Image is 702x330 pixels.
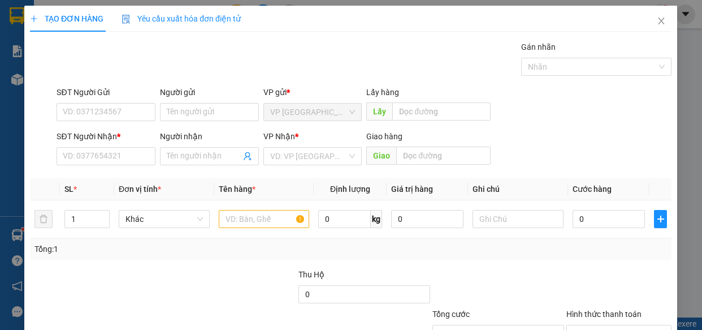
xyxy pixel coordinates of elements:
[522,42,556,52] label: Gán nhãn
[573,185,612,194] span: Cước hàng
[567,310,642,319] label: Hình thức thanh toán
[391,185,433,194] span: Giá trị hàng
[367,102,393,121] span: Lấy
[371,210,382,228] span: kg
[219,185,255,194] span: Tên hàng
[298,270,324,279] span: Thu Hộ
[330,185,370,194] span: Định lượng
[367,132,403,141] span: Giao hàng
[263,132,295,141] span: VP Nhận
[391,210,464,228] input: 0
[126,211,203,228] span: Khác
[393,102,491,121] input: Dọc đường
[34,210,53,228] button: delete
[646,6,678,37] button: Close
[161,86,259,98] div: Người gửi
[34,243,272,255] div: Tổng: 1
[219,210,310,228] input: VD: Bàn, Ghế
[30,14,103,23] span: TẠO ĐƠN HÀNG
[57,86,156,98] div: SĐT Người Gửi
[57,130,156,143] div: SĐT Người Nhận
[122,15,131,24] img: icon
[397,147,491,165] input: Dọc đường
[655,215,667,224] span: plus
[469,178,569,200] th: Ghi chú
[119,185,162,194] span: Đơn vị tính
[30,15,38,23] span: plus
[432,310,470,319] span: Tổng cước
[367,88,400,97] span: Lấy hàng
[161,130,259,143] div: Người nhận
[655,210,668,228] button: plus
[263,86,362,98] div: VP gửi
[473,210,564,228] input: Ghi Chú
[367,147,397,165] span: Giao
[270,104,356,121] span: VP Sài Gòn
[64,185,73,194] span: SL
[122,14,241,23] span: Yêu cầu xuất hóa đơn điện tử
[657,16,666,25] span: close
[243,152,252,161] span: user-add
